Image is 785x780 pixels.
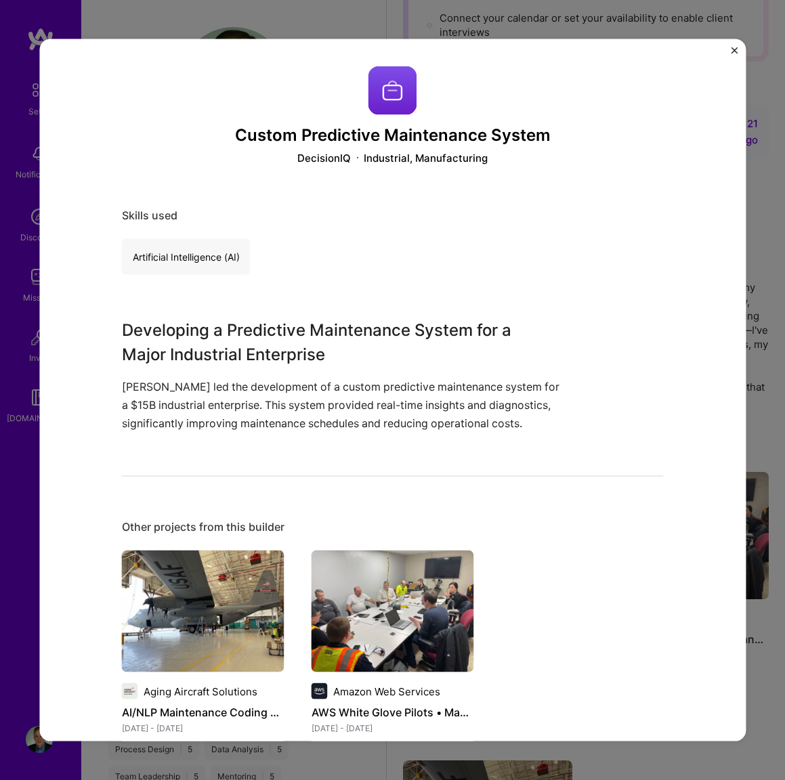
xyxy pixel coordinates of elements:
p: [PERSON_NAME] led the development of a custom predictive maintenance system for a $15B industrial... [122,377,562,433]
div: Artificial Intelligence (AI) [122,238,251,274]
div: [DATE] - [DATE] [312,721,474,735]
h3: Developing a Predictive Maintenance System for a Major Industrial Enterprise [122,318,562,366]
div: Amazon Web Services [333,685,440,699]
img: Company logo [122,683,138,699]
div: [DATE] - [DATE] [122,721,284,735]
div: Other projects from this builder [122,520,664,534]
div: Skills used [122,208,664,222]
img: AWS White Glove Pilots • Manufacturing [312,550,474,672]
button: Close [731,47,738,62]
div: DecisionIQ [297,150,351,165]
img: AI/NLP Maintenance Coding App for USAF C-130 Aircraft [122,550,284,672]
h4: AWS White Glove Pilots • Manufacturing [312,703,474,721]
h4: AI/NLP Maintenance Coding App for USAF C-130 Aircraft [122,703,284,721]
h3: Custom Predictive Maintenance System [122,126,664,146]
div: Industrial, Manufacturing [364,150,488,165]
img: Company logo [368,66,417,115]
div: Aging Aircraft Solutions [144,685,257,699]
img: Company logo [312,683,328,699]
img: Dot [356,150,358,165]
